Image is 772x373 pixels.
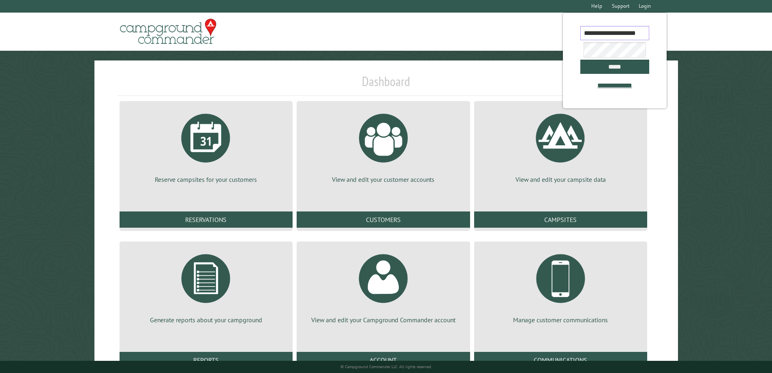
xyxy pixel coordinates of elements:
[484,315,637,324] p: Manage customer communications
[474,211,647,228] a: Campsites
[306,248,460,324] a: View and edit your Campground Commander account
[340,364,432,369] small: © Campground Commander LLC. All rights reserved.
[120,352,293,368] a: Reports
[129,175,283,184] p: Reserve campsites for your customers
[120,211,293,228] a: Reservations
[484,248,637,324] a: Manage customer communications
[474,352,647,368] a: Communications
[297,211,470,228] a: Customers
[306,108,460,184] a: View and edit your customer accounts
[118,73,655,96] h1: Dashboard
[306,315,460,324] p: View and edit your Campground Commander account
[306,175,460,184] p: View and edit your customer accounts
[297,352,470,368] a: Account
[129,248,283,324] a: Generate reports about your campground
[129,108,283,184] a: Reserve campsites for your customers
[129,315,283,324] p: Generate reports about your campground
[118,16,219,47] img: Campground Commander
[484,175,637,184] p: View and edit your campsite data
[484,108,637,184] a: View and edit your campsite data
